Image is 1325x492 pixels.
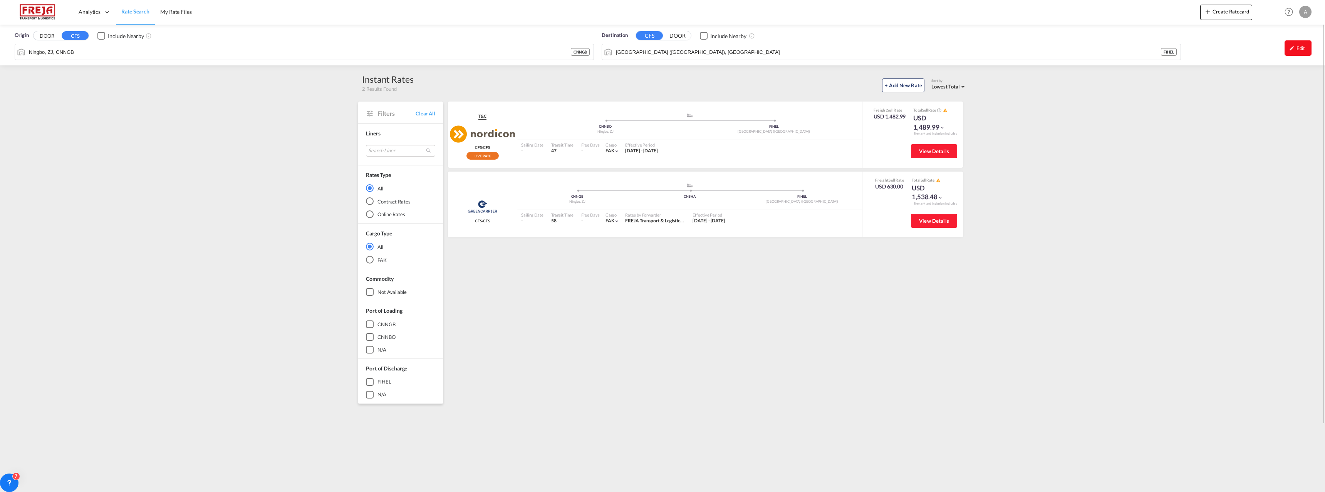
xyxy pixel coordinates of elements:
img: Nordicon [450,125,515,143]
span: T&C [478,113,486,119]
span: Analytics [79,8,101,16]
img: Greencarrier Consolidators [465,197,500,216]
div: N/A [377,346,386,353]
div: CNNBO [521,124,690,129]
md-radio-button: All [366,243,435,250]
div: CNNBO [377,334,396,340]
img: 586607c025bf11f083711d99603023e7.png [12,3,64,21]
div: - [581,148,583,154]
div: Cargo [605,212,620,218]
div: Rates Type [366,171,391,179]
div: Include Nearby [710,32,746,40]
img: live-rate.svg [466,152,499,160]
span: My Rate Files [160,8,192,15]
button: DOOR [664,32,691,40]
div: 58 [551,218,574,224]
span: FREJA Transport & Logistics Holding A/S [625,218,707,223]
div: Include Nearby [108,32,144,40]
div: A [1299,6,1312,18]
span: [DATE] - [DATE] [693,218,725,223]
div: FREJA Transport & Logistics Holding A/S [625,218,685,224]
input: Search by Port [616,46,1161,58]
div: 01 Sep 2025 - 14 Sep 2025 [693,218,725,224]
md-input-container: Helsingfors (Helsinki), FIHEL [602,44,1181,60]
button: icon-alert [935,177,941,183]
span: Filters [377,109,416,118]
div: Free Days [581,142,600,148]
div: Transit Time [551,142,574,148]
md-checkbox: CNNBO [366,333,435,341]
span: FAK [605,148,614,153]
span: Port of Loading [366,307,403,314]
div: USD 1,538.48 [912,183,950,202]
span: View Details [919,218,949,224]
span: Origin [15,32,29,39]
div: Rollable available [466,152,499,160]
span: 2 Results Found [362,85,397,92]
div: Help [1282,5,1299,19]
div: USD 1,489.99 [913,113,952,132]
md-radio-button: Contract Rates [366,197,435,205]
div: 47 [551,148,574,154]
div: FIHEL [377,378,391,385]
div: USD 630.00 [875,183,904,190]
span: Lowest Total [931,83,960,90]
md-radio-button: Online Rates [366,210,435,218]
span: Destination [602,32,628,39]
span: CFS/CFS [475,218,490,223]
md-input-container: Ningbo, ZJ, CNNGB [15,44,594,60]
button: CFS [636,31,663,40]
button: + Add New Rate [882,78,924,92]
md-icon: icon-alert [943,108,948,113]
div: Remark and Inclusion included [908,202,963,206]
div: Freight Rate [874,107,906,113]
div: Sort by [931,78,967,83]
span: [DATE] - [DATE] [625,148,658,153]
div: Remark and Inclusion included [908,132,963,136]
div: 01 Sep 2025 - 14 Sep 2025 [625,148,658,154]
div: Rates by Forwarder [625,212,685,218]
span: Port of Discharge [366,365,407,372]
md-select: Select: Lowest Total [931,82,967,90]
span: Sell [921,178,927,182]
div: N/A [377,391,386,398]
button: Spot Rates are dynamic & can fluctuate with time [936,107,941,113]
div: CNNGB [377,321,396,328]
div: Total Rate [913,107,952,113]
md-icon: icon-chevron-down [614,218,619,224]
div: Cargo Type [366,230,392,237]
div: FIHEL [1161,48,1177,56]
span: Sell [922,108,928,112]
md-icon: icon-chevron-down [614,148,619,154]
div: Transit Time [551,212,574,218]
button: View Details [911,144,957,158]
span: Liners [366,130,380,137]
div: icon-pencilEdit [1285,40,1312,56]
button: DOOR [34,32,60,40]
span: Sell [889,178,895,182]
md-radio-button: All [366,184,435,192]
div: CNNGB [571,48,590,56]
div: Ningbo, ZJ [521,199,634,204]
md-checkbox: Checkbox No Ink [97,32,144,40]
md-icon: icon-alert [936,178,941,183]
md-checkbox: Checkbox No Ink [700,32,746,40]
md-icon: icon-chevron-down [938,195,943,200]
div: Sailing Date [521,142,543,148]
md-radio-button: FAK [366,256,435,264]
span: View Details [919,148,949,154]
div: [GEOGRAPHIC_DATA] ([GEOGRAPHIC_DATA]) [690,129,859,134]
span: FAK [605,218,614,223]
div: Ningbo, ZJ [521,129,690,134]
span: Clear All [416,110,435,117]
div: CNSHA [634,194,746,199]
md-icon: assets/icons/custom/ship-fill.svg [685,113,694,117]
div: Effective Period [625,142,658,148]
input: Search by Port [29,46,571,58]
span: Help [1282,5,1295,18]
div: CNNGB [521,194,634,199]
span: Rate Search [121,8,149,15]
button: View Details [911,214,957,228]
span: CFS/CFS [475,145,490,150]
